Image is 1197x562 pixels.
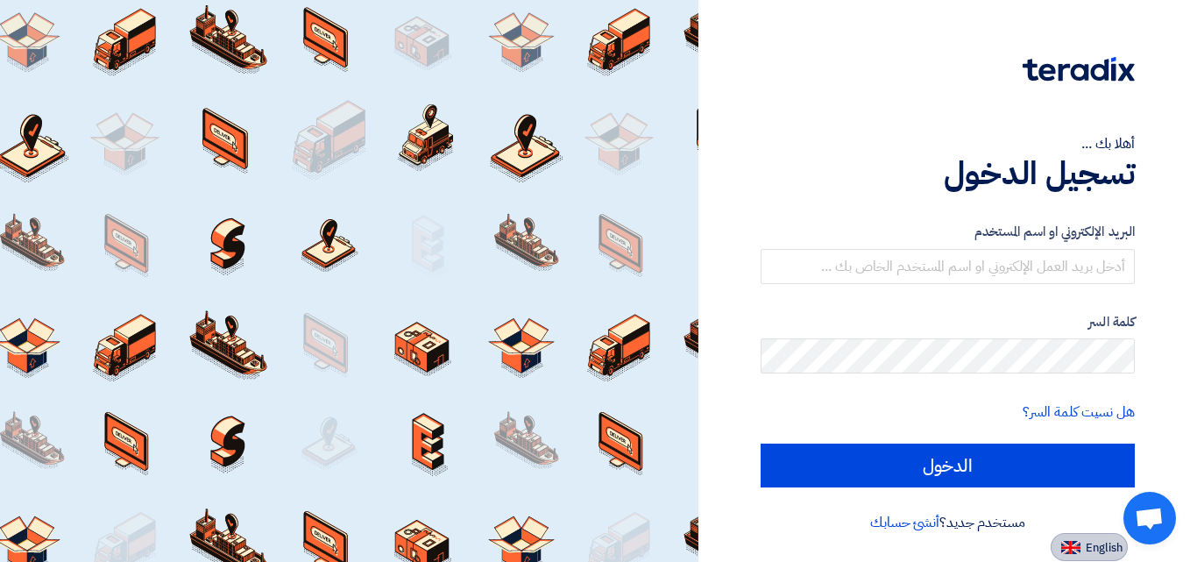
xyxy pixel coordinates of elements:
input: أدخل بريد العمل الإلكتروني او اسم المستخدم الخاص بك ... [761,249,1135,284]
span: English [1086,542,1123,554]
a: Open chat [1123,492,1176,544]
img: Teradix logo [1023,57,1135,82]
h1: تسجيل الدخول [761,154,1135,193]
label: كلمة السر [761,312,1135,332]
a: أنشئ حسابك [870,512,939,533]
img: en-US.png [1061,541,1080,554]
a: هل نسيت كلمة السر؟ [1023,402,1135,423]
input: الدخول [761,444,1135,487]
label: البريد الإلكتروني او اسم المستخدم [761,222,1135,242]
div: مستخدم جديد؟ [761,512,1135,533]
div: أهلا بك ... [761,133,1135,154]
button: English [1051,533,1128,561]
